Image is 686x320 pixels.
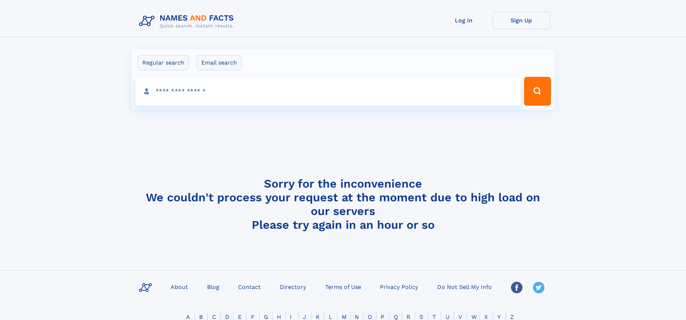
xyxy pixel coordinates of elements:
a: Directory [277,281,309,292]
a: Blog [204,281,222,292]
label: Email search [197,55,242,70]
h4: Sorry for the inconvenience We couldn't process your request at the moment due to high load on ou... [136,177,550,232]
label: Regular search [138,55,189,70]
img: Twitter [533,282,544,293]
input: search input [135,77,521,106]
a: Privacy Policy [377,281,421,292]
a: Log In [435,12,493,29]
a: Do Not Sell My Info [434,281,495,292]
img: Logo Names and Facts [136,12,240,31]
img: Facebook [511,282,523,293]
button: Search Button [524,77,551,106]
a: Contact [235,281,264,292]
a: Terms of Use [322,281,364,292]
a: About [168,281,191,292]
a: Sign Up [493,12,550,29]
